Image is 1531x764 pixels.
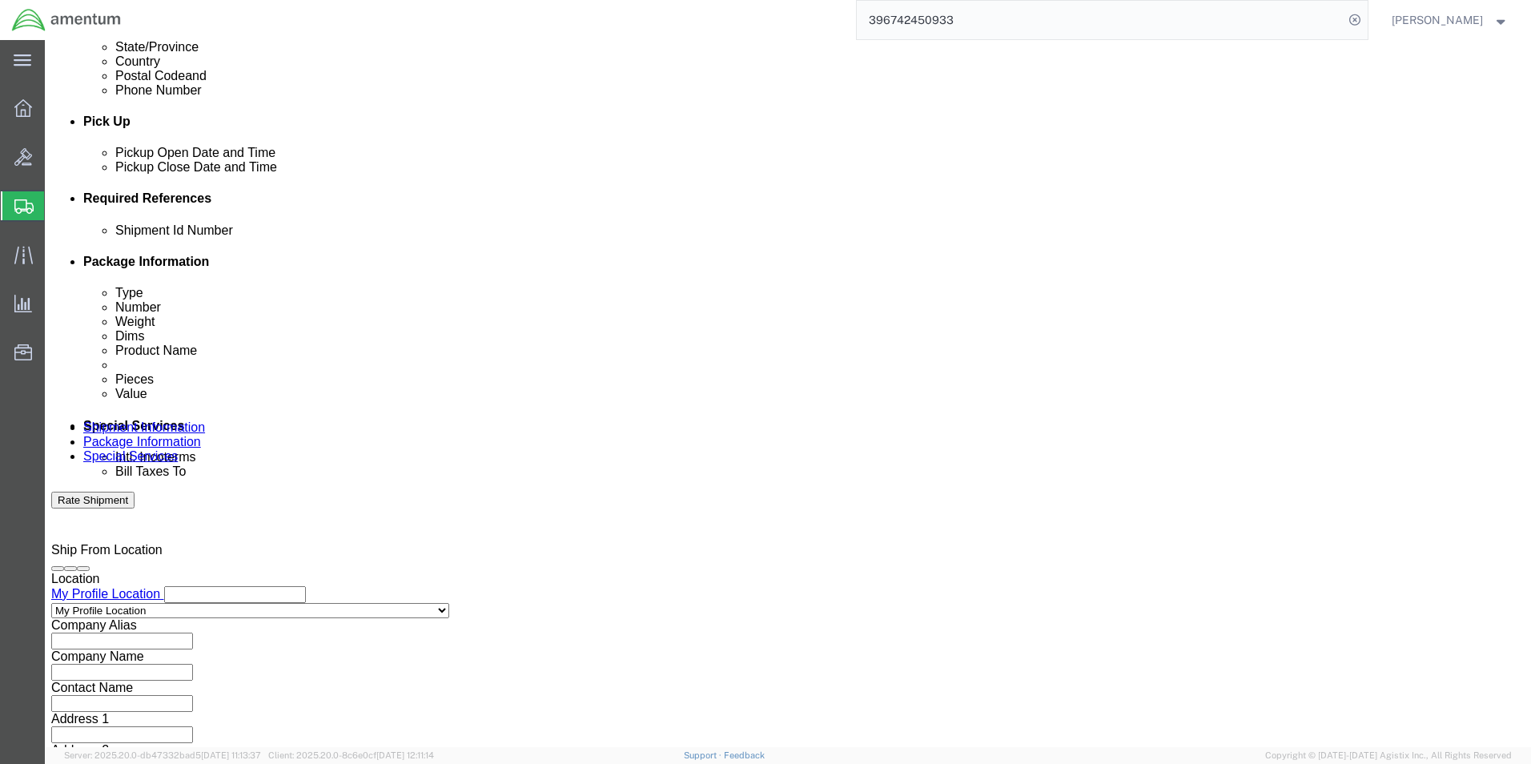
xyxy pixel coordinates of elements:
[1265,749,1512,762] span: Copyright © [DATE]-[DATE] Agistix Inc., All Rights Reserved
[11,8,122,32] img: logo
[201,750,261,760] span: [DATE] 11:13:37
[268,750,434,760] span: Client: 2025.20.0-8c6e0cf
[1391,10,1509,30] button: [PERSON_NAME]
[376,750,434,760] span: [DATE] 12:11:14
[857,1,1344,39] input: Search for shipment number, reference number
[724,750,765,760] a: Feedback
[64,750,261,760] span: Server: 2025.20.0-db47332bad5
[1392,11,1483,29] span: Joshua Cuentas
[684,750,724,760] a: Support
[45,40,1531,747] iframe: FS Legacy Container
